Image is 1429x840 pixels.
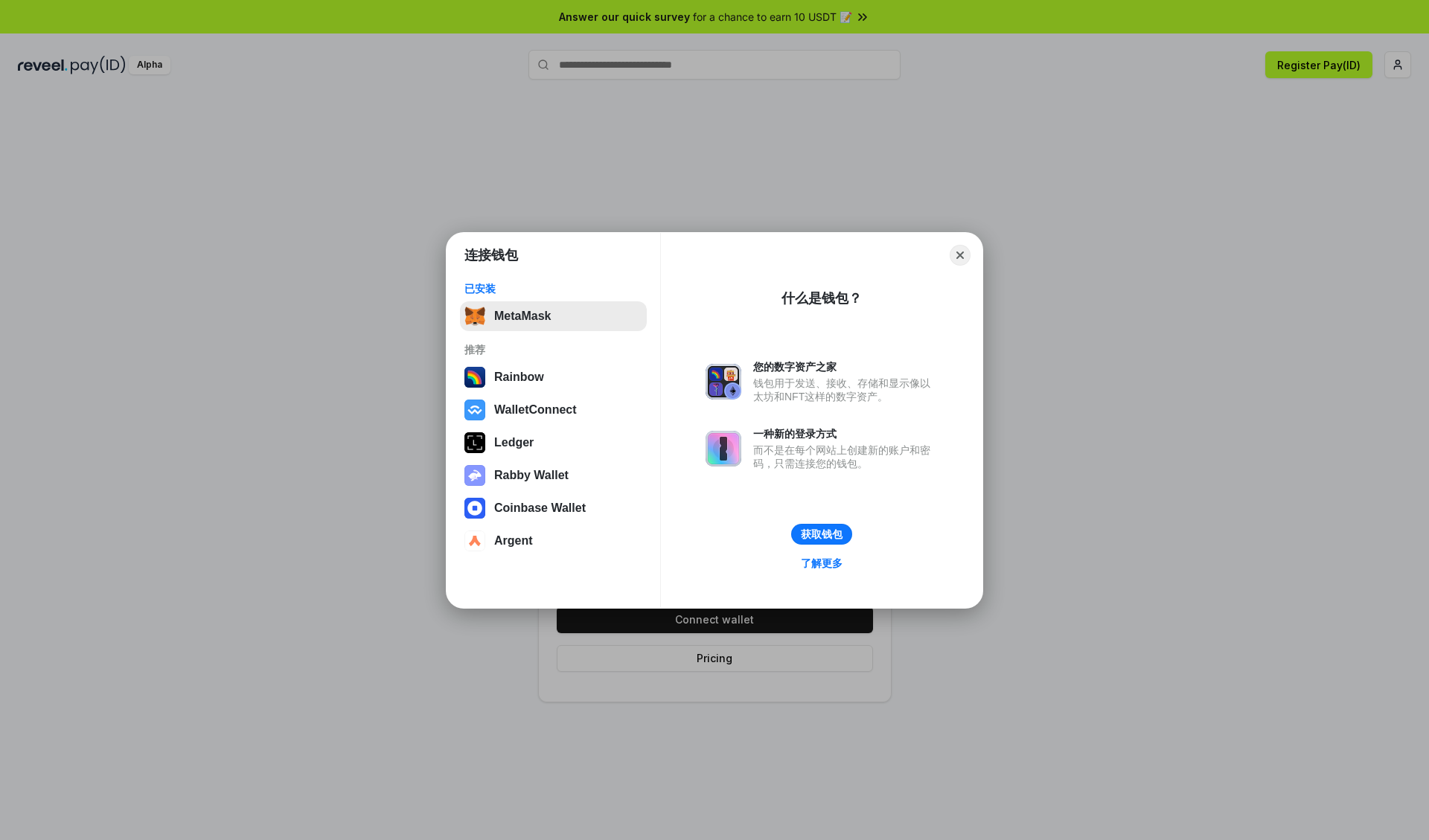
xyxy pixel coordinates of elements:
[460,461,647,490] button: Rabby Wallet
[464,282,642,295] div: 已安装
[781,289,862,307] div: 什么是钱包？
[464,530,485,551] img: svg+xml,%3Csvg%20width%3D%2228%22%20height%3D%2228%22%20viewBox%3D%220%200%2028%2028%22%20fill%3D...
[460,526,647,556] button: Argent
[753,427,938,440] div: 一种新的登录方式
[494,371,544,384] div: Rainbow
[494,310,551,323] div: MetaMask
[464,246,518,264] h1: 连接钱包
[464,343,642,356] div: 推荐
[464,367,485,388] img: svg+xml,%3Csvg%20width%3D%22120%22%20height%3D%22120%22%20viewBox%3D%220%200%20120%20120%22%20fil...
[460,362,647,392] button: Rainbow
[706,364,741,400] img: svg+xml,%3Csvg%20xmlns%3D%22http%3A%2F%2Fwww.w3.org%2F2000%2Fsvg%22%20fill%3D%22none%22%20viewBox...
[706,431,741,467] img: svg+xml,%3Csvg%20xmlns%3D%22http%3A%2F%2Fwww.w3.org%2F2000%2Fsvg%22%20fill%3D%22none%22%20viewBox...
[494,436,534,449] div: Ledger
[464,498,485,519] img: svg+xml,%3Csvg%20width%3D%2228%22%20height%3D%2228%22%20viewBox%3D%220%200%2028%2028%22%20fill%3D...
[801,528,843,541] div: 获取钱包
[494,501,586,515] div: Coinbase Wallet
[460,428,647,458] button: Ledger
[792,554,851,573] a: 了解更多
[494,469,569,482] div: Rabby Wallet
[753,376,938,403] div: 钱包用于发送、接收、存储和显示像以太坊和NFT这样的数字资产。
[801,557,843,570] div: 了解更多
[791,524,852,545] button: 获取钱包
[464,400,485,420] img: svg+xml,%3Csvg%20width%3D%2228%22%20height%3D%2228%22%20viewBox%3D%220%200%2028%2028%22%20fill%3D...
[950,245,971,266] button: Close
[494,403,577,417] div: WalletConnect
[464,306,485,327] img: svg+xml,%3Csvg%20fill%3D%22none%22%20height%3D%2233%22%20viewBox%3D%220%200%2035%2033%22%20width%...
[464,432,485,453] img: svg+xml,%3Csvg%20xmlns%3D%22http%3A%2F%2Fwww.w3.org%2F2000%2Fsvg%22%20width%3D%2228%22%20height%3...
[460,493,647,523] button: Coinbase Wallet
[460,301,647,331] button: MetaMask
[460,395,647,425] button: WalletConnect
[494,534,533,548] div: Argent
[753,443,938,470] div: 而不是在每个网站上创建新的账户和密码，只需连接您的钱包。
[464,465,485,486] img: svg+xml,%3Csvg%20xmlns%3D%22http%3A%2F%2Fwww.w3.org%2F2000%2Fsvg%22%20fill%3D%22none%22%20viewBox...
[753,360,938,373] div: 您的数字资产之家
